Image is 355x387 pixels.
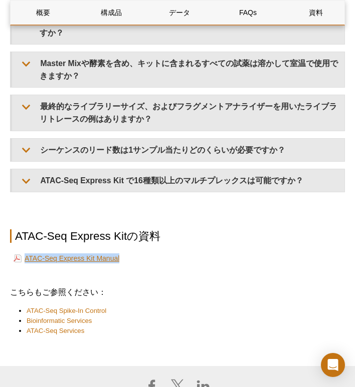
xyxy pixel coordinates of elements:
a: Bioinformatic Services [27,316,92,326]
a: データ [147,1,213,25]
h3: こちらもご参照ください： [10,286,345,298]
summary: Thermomixerを研究室で持っていませんが、ATAC-Seq Express Kitを使用できますか？ [12,9,344,44]
summary: 最終的なライブラリーサイズ、およびフラグメントアナライザーを用いたライブラリトレースの例はありますか？ [12,95,344,130]
h2: ATAC-Seq Express Kitの資料 [10,229,345,243]
a: 構成品 [79,1,144,25]
a: 資料 [283,1,349,25]
a: ATAC-Seq Express Kit Manual [14,252,119,264]
summary: ATAC-Seq Express Kit で16種類以上のマルチプレックスは可能ですか？ [12,169,344,192]
a: ATAC-Seq Services [27,326,84,336]
summary: Master Mixや酵素を含め、キットに含まれるすべての試薬は溶かして室温で使用できますか？ [12,52,344,87]
summary: シーケンスのリード数は1サンプル当たりどのくらいが必要ですか？ [12,139,344,161]
div: Open Intercom Messenger [321,353,345,377]
a: ATAC-Seq Spike-In Control [27,306,106,316]
a: 概要 [11,1,76,25]
a: FAQs [215,1,281,25]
